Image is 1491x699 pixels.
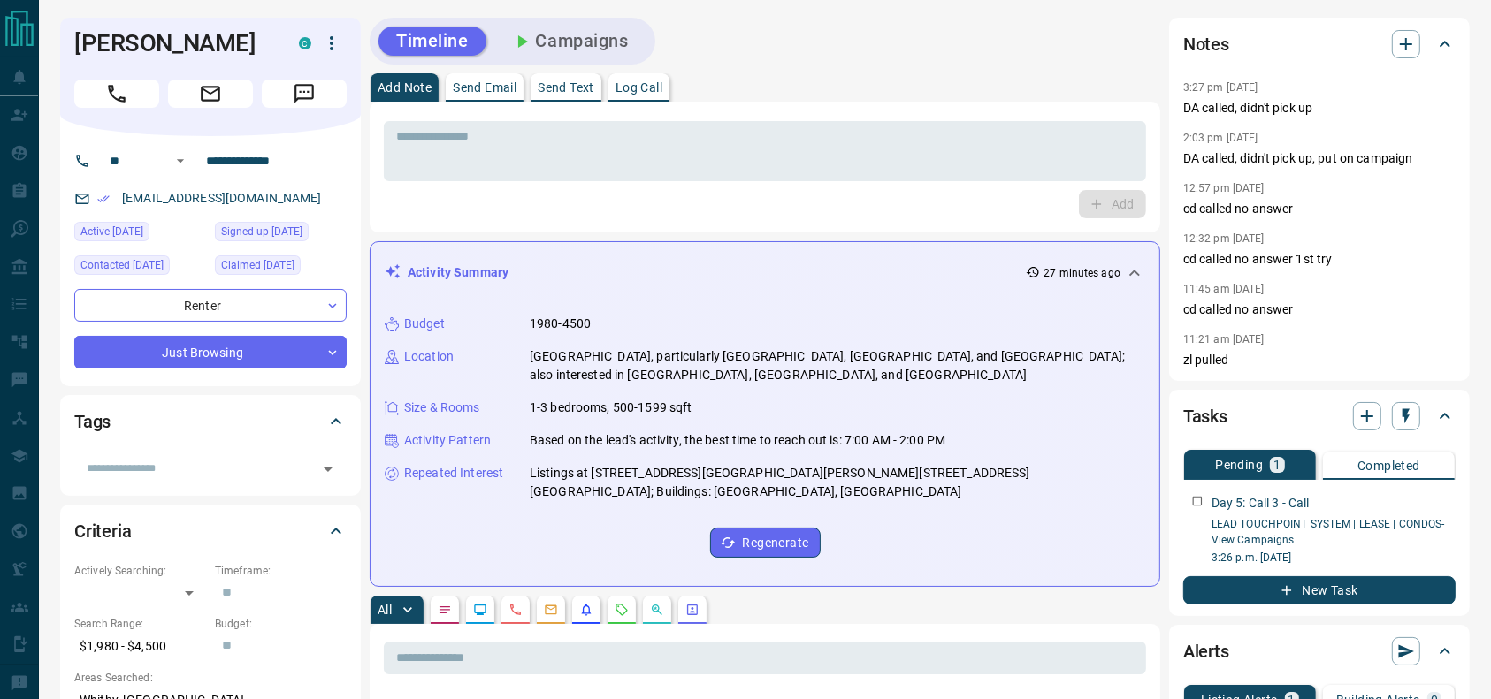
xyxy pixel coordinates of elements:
[74,632,206,661] p: $1,980 - $4,500
[215,616,347,632] p: Budget:
[530,347,1145,384] p: [GEOGRAPHIC_DATA], particularly [GEOGRAPHIC_DATA], [GEOGRAPHIC_DATA], and [GEOGRAPHIC_DATA]; also...
[215,222,347,247] div: Wed May 07 2025
[530,464,1145,501] p: Listings at [STREET_ADDRESS][GEOGRAPHIC_DATA][PERSON_NAME][STREET_ADDRESS][GEOGRAPHIC_DATA]; Buil...
[408,263,508,282] p: Activity Summary
[404,399,480,417] p: Size & Rooms
[221,256,294,274] span: Claimed [DATE]
[530,399,692,417] p: 1-3 bedrooms, 500-1599 sqft
[170,150,191,171] button: Open
[404,347,454,366] p: Location
[74,289,347,322] div: Renter
[1215,459,1263,471] p: Pending
[385,256,1145,289] div: Activity Summary27 minutes ago
[1183,402,1227,430] h2: Tasks
[1183,200,1456,218] p: cd called no answer
[1183,149,1456,168] p: DA called, didn't pick up, put on campaign
[1183,250,1456,269] p: cd called no answer 1st try
[615,603,629,617] svg: Requests
[1212,494,1310,513] p: Day 5: Call 3 - Call
[1183,576,1456,604] button: New Task
[1273,459,1281,471] p: 1
[493,27,646,56] button: Campaigns
[530,315,591,333] p: 1980-4500
[378,81,432,94] p: Add Note
[650,603,664,617] svg: Opportunities
[579,603,593,617] svg: Listing Alerts
[1212,550,1456,566] p: 3:26 p.m. [DATE]
[404,464,503,482] p: Repeated Interest
[1183,333,1265,346] p: 11:21 am [DATE]
[1183,283,1265,295] p: 11:45 am [DATE]
[453,81,516,94] p: Send Email
[473,603,487,617] svg: Lead Browsing Activity
[616,81,662,94] p: Log Call
[378,27,486,56] button: Timeline
[299,37,311,49] div: condos.ca
[1183,23,1456,65] div: Notes
[1183,300,1456,319] p: cd called no answer
[74,29,272,57] h1: [PERSON_NAME]
[215,563,347,579] p: Timeframe:
[1183,182,1265,194] p: 12:57 pm [DATE]
[74,222,206,247] div: Tue Aug 12 2025
[74,670,347,686] p: Areas Searched:
[74,80,159,108] span: Call
[544,603,558,617] svg: Emails
[168,80,253,108] span: Email
[1183,30,1229,58] h2: Notes
[221,223,302,240] span: Signed up [DATE]
[1183,630,1456,672] div: Alerts
[1183,132,1258,144] p: 2:03 pm [DATE]
[538,81,594,94] p: Send Text
[1183,232,1265,245] p: 12:32 pm [DATE]
[80,256,164,274] span: Contacted [DATE]
[97,193,110,205] svg: Email Verified
[74,616,206,632] p: Search Range:
[74,510,347,552] div: Criteria
[80,223,143,240] span: Active [DATE]
[685,603,700,617] svg: Agent Actions
[74,336,347,368] div: Just Browsing
[316,457,340,482] button: Open
[74,407,111,436] h2: Tags
[1044,265,1120,281] p: 27 minutes ago
[404,315,445,333] p: Budget
[378,604,392,616] p: All
[1183,351,1456,369] p: zl pulled
[74,255,206,280] div: Mon Aug 11 2025
[530,431,945,450] p: Based on the lead's activity, the best time to reach out is: 7:00 AM - 2:00 PM
[1183,395,1456,437] div: Tasks
[710,528,821,558] button: Regenerate
[1183,81,1258,94] p: 3:27 pm [DATE]
[508,603,523,617] svg: Calls
[262,80,347,108] span: Message
[74,517,132,545] h2: Criteria
[74,563,206,579] p: Actively Searching:
[215,255,347,280] div: Wed Jun 11 2025
[404,431,491,450] p: Activity Pattern
[122,191,322,205] a: [EMAIL_ADDRESS][DOMAIN_NAME]
[438,603,452,617] svg: Notes
[1357,460,1420,472] p: Completed
[1183,99,1456,118] p: DA called, didn't pick up
[1212,518,1445,546] a: LEAD TOUCHPOINT SYSTEM | LEASE | CONDOS- View Campaigns
[74,400,347,443] div: Tags
[1183,637,1229,665] h2: Alerts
